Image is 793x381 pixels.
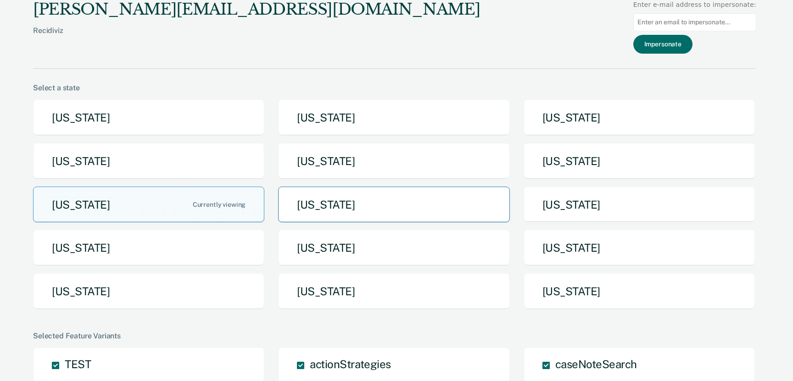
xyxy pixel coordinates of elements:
div: Recidiviz [33,26,480,50]
button: [US_STATE] [33,143,264,179]
button: [US_STATE] [33,273,264,309]
button: [US_STATE] [524,143,755,179]
button: [US_STATE] [33,187,264,223]
button: [US_STATE] [524,99,755,136]
button: [US_STATE] [278,187,509,223]
button: [US_STATE] [524,187,755,223]
button: [US_STATE] [33,230,264,266]
div: Select a state [33,83,756,92]
button: [US_STATE] [524,230,755,266]
input: Enter an email to impersonate... [633,13,756,31]
button: [US_STATE] [278,273,509,309]
button: Impersonate [633,35,692,54]
button: [US_STATE] [278,143,509,179]
span: actionStrategies [310,358,391,370]
button: [US_STATE] [33,99,264,136]
button: [US_STATE] [278,230,509,266]
span: TEST [65,358,91,370]
span: caseNoteSearch [555,358,637,370]
button: [US_STATE] [278,99,509,136]
button: [US_STATE] [524,273,755,309]
div: Selected Feature Variants [33,331,756,340]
